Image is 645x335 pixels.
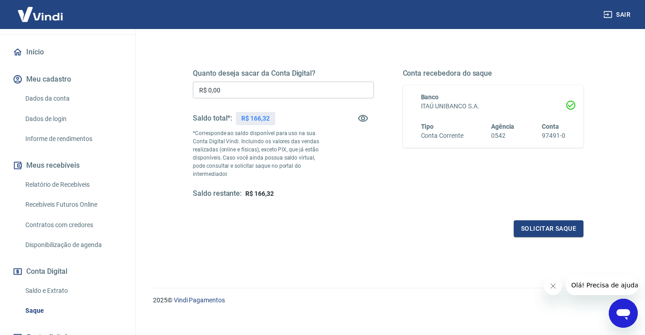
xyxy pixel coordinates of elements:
span: Tipo [421,123,434,130]
a: Dados da conta [22,89,124,108]
p: *Corresponde ao saldo disponível para uso na sua Conta Digital Vindi. Incluindo os valores das ve... [193,129,329,178]
span: R$ 166,32 [245,190,274,197]
a: Recebíveis Futuros Online [22,195,124,214]
p: 2025 © [153,296,623,305]
h6: 97491-0 [542,131,565,141]
a: Saldo e Extrato [22,282,124,300]
button: Meus recebíveis [11,155,124,175]
h6: Conta Corrente [421,131,463,141]
button: Meu cadastro [11,69,124,89]
a: Relatório de Recebíveis [22,175,124,194]
h5: Saldo restante: [193,189,242,199]
iframe: Fechar mensagem [544,277,562,295]
a: Vindi Pagamentos [174,296,225,304]
h6: 0542 [491,131,515,141]
span: Conta [542,123,559,130]
button: Conta Digital [11,262,124,282]
a: Dados de login [22,110,124,128]
iframe: Mensagem da empresa [566,275,638,295]
span: Agência [491,123,515,130]
a: Disponibilização de agenda [22,236,124,254]
h5: Quanto deseja sacar da Conta Digital? [193,69,374,78]
a: Contratos com credores [22,216,124,234]
h5: Conta recebedora do saque [403,69,584,78]
span: Olá! Precisa de ajuda? [5,6,76,14]
img: Vindi [11,0,70,28]
h5: Saldo total*: [193,114,232,123]
p: R$ 166,32 [241,114,270,123]
a: Saque [22,301,124,320]
span: Banco [421,93,439,101]
h6: ITAÚ UNIBANCO S.A. [421,102,566,111]
a: Início [11,42,124,62]
button: Sair [602,6,634,23]
a: Informe de rendimentos [22,130,124,148]
iframe: Botão para abrir a janela de mensagens [609,299,638,328]
button: Solicitar saque [514,220,583,237]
